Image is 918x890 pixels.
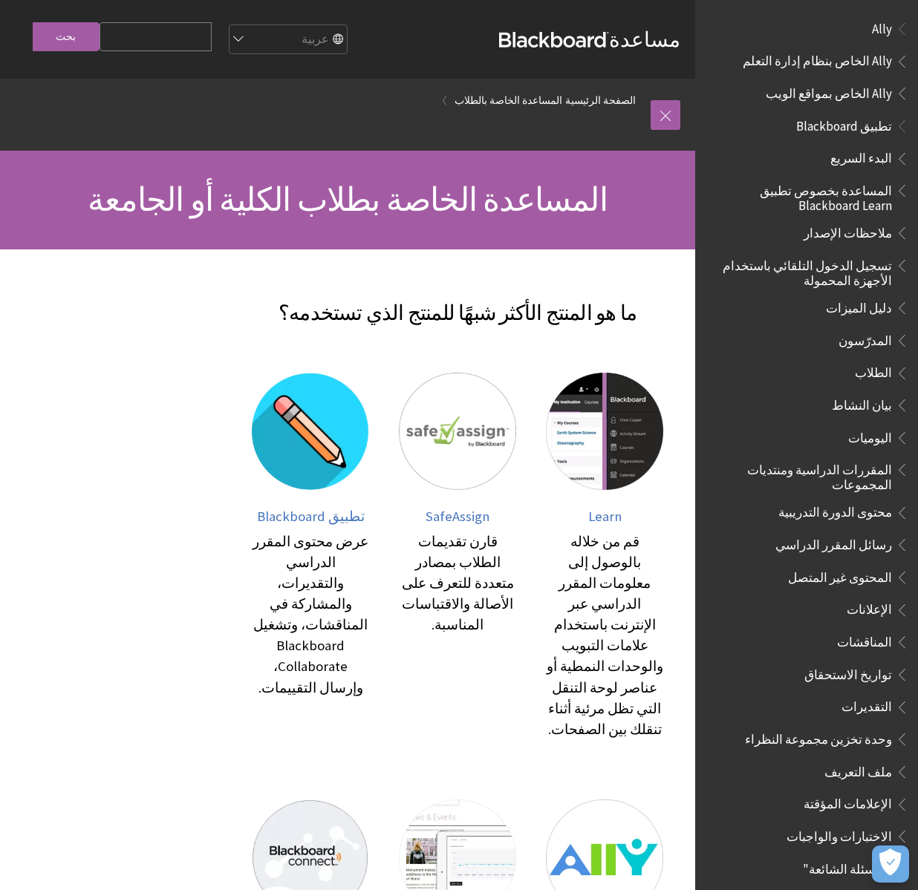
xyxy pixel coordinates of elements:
[252,531,369,698] div: عرض محتوى المقرر الدراسي والتقديرات، والمشاركة في المناقشات، وتشغيل Blackboard Collaborate، وإرسا...
[778,500,892,520] span: محتوى الدورة التدريبية
[743,49,892,69] span: Ally الخاص بنظام إدارة التعلم
[848,425,892,445] span: اليوميات
[252,373,369,490] img: تطبيق Blackboard
[872,845,909,883] button: فتح التفضيلات
[704,16,909,106] nav: Book outline for Anthology Ally Help
[588,508,622,525] span: Learn
[796,114,892,134] span: تطبيق Blackboard
[88,179,608,220] span: المساعدة الخاصة بطلاب الكلية أو الجامعة
[426,508,489,525] span: SafeAssign
[847,598,892,618] span: الإعلانات
[455,91,562,110] a: المساعدة الخاصة بالطلاب
[804,792,892,812] span: الإعلامات المؤقتة
[33,22,100,51] input: بحث
[788,565,892,585] span: المحتوى غير المتصل
[499,32,609,48] strong: Blackboard
[839,328,892,348] span: المدرّسون
[804,662,892,682] span: تواريخ الاستحقاق
[804,220,892,241] span: ملاحظات الإصدار
[399,373,516,490] img: SafeAssign
[713,178,892,213] span: المساعدة بخصوص تطبيق Blackboard Learn
[787,824,892,844] span: الاختبارات والواجبات
[766,81,892,101] span: Ally الخاص بمواقع الويب
[832,393,892,413] span: بيان النشاط
[565,91,636,110] a: الصفحة الرئيسية
[745,727,892,747] span: وحدة تخزين مجموعة النظراء
[841,695,892,715] span: التقديرات
[257,508,365,525] span: تطبيق Blackboard
[235,279,680,328] h2: ما هو المنتج الأكثر شبهًا للمنتج الذي تستخدمه؟
[803,857,892,877] span: "الأسئلة الشائعة"
[826,295,892,315] span: دليل الميزات
[499,26,680,53] a: مساعدةBlackboard
[546,373,663,490] img: Learn
[713,457,892,492] span: المقررات الدراسية ومنتديات المجموعات
[252,373,369,739] a: تطبيق Blackboard تطبيق Blackboard عرض محتوى المقرر الدراسي والتقديرات، والمشاركة في المناقشات، وت...
[399,373,516,739] a: SafeAssign SafeAssign قارن تقديمات الطلاب بمصادر متعددة للتعرف على الأصالة والاقتباسات المناسبة.
[228,25,347,55] select: Site Language Selector
[399,531,516,635] div: قارن تقديمات الطلاب بمصادر متعددة للتعرف على الأصالة والاقتباسات المناسبة.
[837,629,892,649] span: المناقشات
[713,253,892,288] span: تسجيل الدخول التلقائي باستخدام الأجهزة المحمولة
[824,759,892,779] span: ملف التعريف
[546,373,663,739] a: Learn Learn قم من خلاله بالوصول إلى معلومات المقرر الدراسي عبر الإنترنت باستخدام علامات التبويب و...
[872,16,892,36] span: Ally
[830,146,892,166] span: البدء السريع
[855,361,892,381] span: الطلاب
[775,532,892,552] span: رسائل المقرر الدراسي
[546,531,663,739] div: قم من خلاله بالوصول إلى معلومات المقرر الدراسي عبر الإنترنت باستخدام علامات التبويب والوحدات النم...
